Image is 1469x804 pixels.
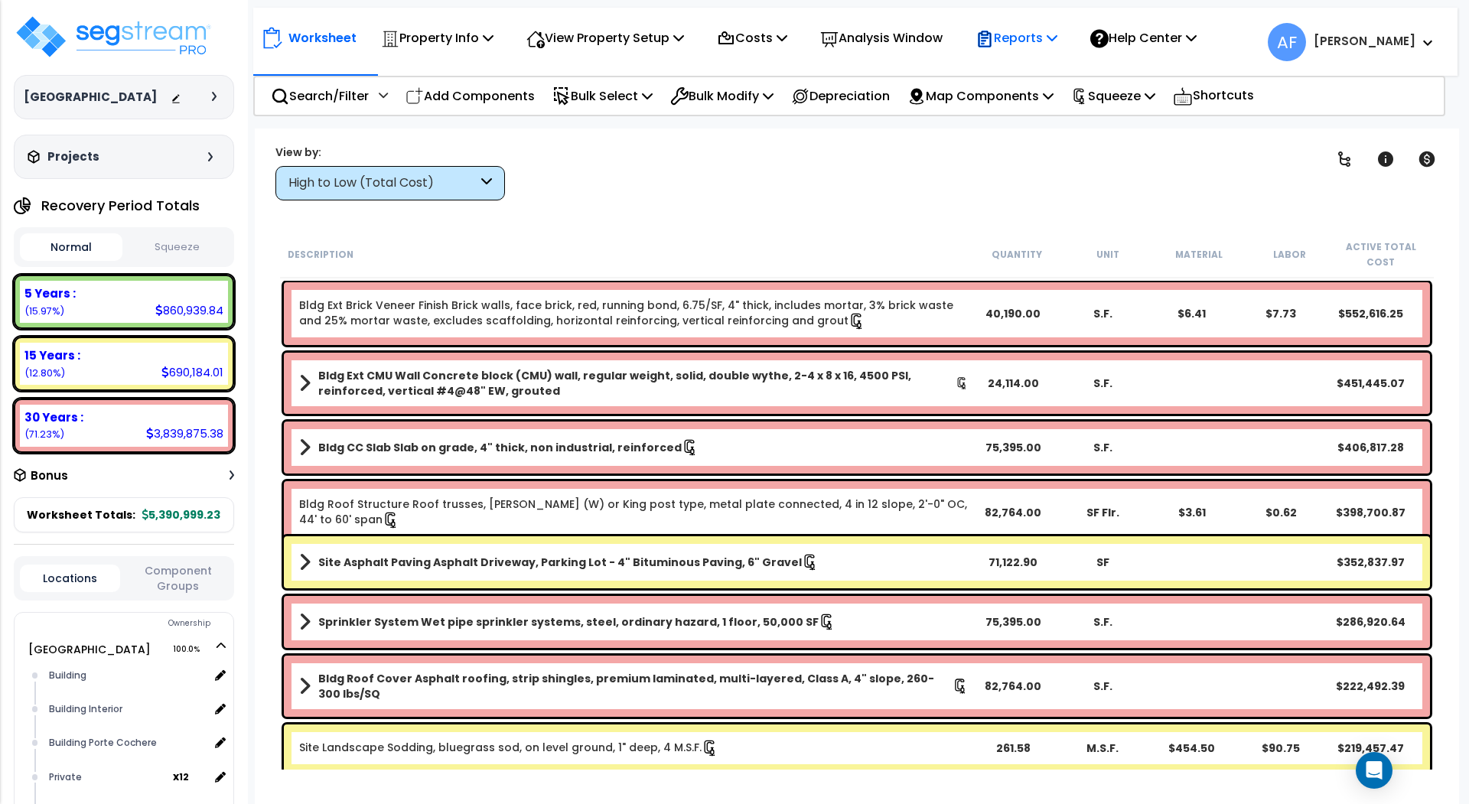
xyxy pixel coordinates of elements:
button: Squeeze [126,234,229,261]
div: High to Low (Total Cost) [288,174,477,192]
button: Locations [20,565,120,592]
div: $222,492.39 [1326,679,1415,694]
p: Shortcuts [1173,85,1254,107]
div: Add Components [397,78,543,114]
b: Bldg CC Slab Slab on grade, 4" thick, non industrial, reinforced [318,440,682,455]
b: 30 Years : [24,409,83,425]
div: $7.73 [1236,306,1326,321]
p: Costs [717,28,787,48]
small: Unit [1096,249,1119,261]
div: $6.41 [1147,306,1236,321]
button: Component Groups [128,562,228,594]
a: Assembly Title [299,368,969,399]
p: Bulk Select [552,86,653,106]
div: S.F. [1058,376,1148,391]
div: 40,190.00 [969,306,1058,321]
div: $406,817.28 [1326,440,1415,455]
small: Active Total Cost [1346,241,1416,269]
p: Worksheet [288,28,357,48]
div: $352,837.97 [1326,555,1415,570]
b: Site Asphalt Paving Asphalt Driveway, Parking Lot - 4" Bituminous Paving, 6" Gravel [318,555,802,570]
span: 100.0% [173,640,213,659]
div: S.F. [1058,679,1148,694]
a: Assembly Title [299,671,969,701]
div: S.F. [1058,614,1148,630]
div: Shortcuts [1164,77,1262,115]
b: Sprinkler System Wet pipe sprinkler systems, steel, ordinary hazard, 1 floor, 50,000 SF [318,614,819,630]
a: Assembly Title [299,611,969,633]
small: 12 [179,771,189,783]
div: $398,700.87 [1326,505,1415,520]
h4: Recovery Period Totals [41,198,200,213]
b: Bldg Ext CMU Wall Concrete block (CMU) wall, regular weight, solid, double wythe, 2-4 x 8 x 16, 4... [318,368,956,399]
small: Quantity [992,249,1042,261]
a: Individual Item [299,496,967,527]
div: 690,184.01 [161,364,223,380]
b: 15 Years : [24,347,80,363]
div: M.S.F. [1058,741,1148,756]
b: Bldg Roof Cover Asphalt roofing, strip shingles, premium laminated, multi-layered, Class A, 4" sl... [318,671,953,701]
div: S.F. [1058,306,1148,321]
a: Assembly Title [299,437,969,458]
p: Squeeze [1071,86,1155,106]
small: Material [1175,249,1223,261]
div: 82,764.00 [969,505,1058,520]
p: Bulk Modify [670,86,774,106]
p: Analysis Window [820,28,943,48]
div: 71,122.90 [969,555,1058,570]
p: Map Components [907,86,1054,106]
small: (12.80%) [24,366,65,379]
div: 24,114.00 [969,376,1058,391]
div: 75,395.00 [969,614,1058,630]
div: Ownership [45,614,233,633]
p: Reports [976,28,1057,48]
h3: [GEOGRAPHIC_DATA] [24,90,157,105]
a: [GEOGRAPHIC_DATA] 100.0% [28,642,151,657]
h3: Projects [47,149,99,164]
div: Open Intercom Messenger [1356,752,1392,789]
div: 82,764.00 [969,679,1058,694]
div: Depreciation [783,78,898,114]
div: View by: [275,145,505,160]
b: x [173,769,189,784]
p: Property Info [381,28,493,48]
span: location multiplier [173,767,209,786]
b: 5 Years : [24,285,76,301]
p: Add Components [406,86,535,106]
div: $3.61 [1147,505,1236,520]
div: 75,395.00 [969,440,1058,455]
div: $454.50 [1147,741,1236,756]
img: logo_pro_r.png [14,14,213,60]
div: 3,839,875.38 [146,425,223,441]
p: View Property Setup [526,28,684,48]
div: $0.62 [1236,505,1326,520]
small: Description [288,249,353,261]
span: AF [1268,23,1306,61]
h3: Bonus [31,470,68,483]
div: $219,457.47 [1326,741,1415,756]
div: 261.58 [969,741,1058,756]
div: Building [45,666,209,685]
p: Search/Filter [271,86,369,106]
div: $286,920.64 [1326,614,1415,630]
div: $90.75 [1236,741,1326,756]
a: Individual Item [299,298,953,328]
div: Building Porte Cochere [45,734,209,752]
small: (71.23%) [24,428,64,441]
div: S.F. [1058,440,1148,455]
span: Worksheet Totals: [27,507,135,522]
a: Individual Item [299,740,718,755]
small: Labor [1273,249,1306,261]
div: Private [45,768,173,786]
p: Help Center [1090,28,1197,48]
b: [PERSON_NAME] [1314,33,1415,49]
p: Depreciation [791,86,890,106]
div: SF Flr. [1058,505,1148,520]
div: $552,616.25 [1326,306,1415,321]
small: (15.97%) [24,304,64,317]
button: Normal [20,233,122,261]
b: 5,390,999.23 [142,507,220,522]
div: Building Interior [45,700,209,718]
div: 860,939.84 [155,302,223,318]
div: $451,445.07 [1326,376,1415,391]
